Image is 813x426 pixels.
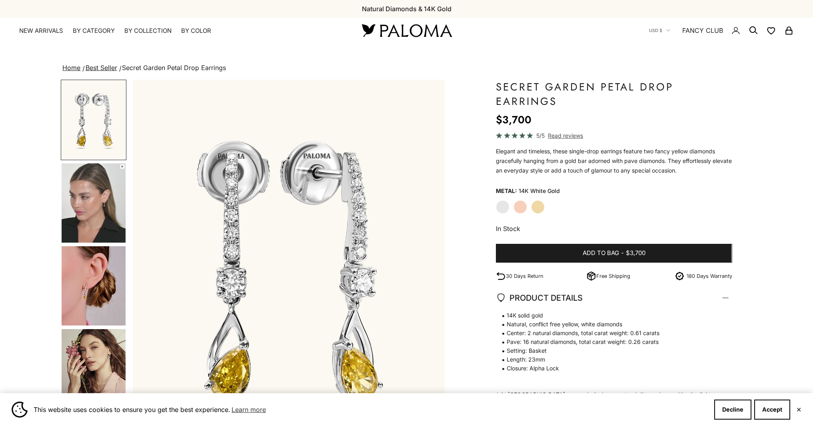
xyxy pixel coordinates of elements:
p: In Stock [496,223,732,234]
button: Accept [754,400,790,420]
button: Go to item 4 [61,163,126,243]
span: Length: 23mm [496,355,724,364]
p: 180 Days Warranty [687,272,732,280]
summary: By Category [73,27,115,35]
p: Elegant and timeless, these single-drop earrings feature two fancy yellow diamonds gracefully han... [496,147,732,175]
h1: Secret Garden Petal Drop Earrings [496,80,732,109]
variant-option-value: 14K White Gold [519,185,560,197]
p: 30 Days Return [506,272,543,280]
p: * At [GEOGRAPHIC_DATA], we exclusively use natural diamonds, resulting in slight variations in si... [496,311,724,408]
span: Closure: Alpha Lock [496,364,724,373]
span: Center: 2 natural diamonds, total carat weight: 0.61 carats [496,329,724,338]
button: Go to item 5 [61,245,126,326]
a: Home [62,64,80,72]
summary: By Collection [124,27,172,35]
p: Natural Diamonds & 14K Gold [362,4,451,14]
summary: PRODUCT DETAILS [496,283,732,313]
summary: By Color [181,27,211,35]
button: Add to bag-$3,700 [496,244,732,263]
img: Cookie banner [12,402,28,418]
nav: Primary navigation [19,27,343,35]
button: Decline [714,400,751,420]
sale-price: $3,700 [496,112,531,128]
span: $3,700 [626,248,645,258]
span: Pave: 16 natural diamonds, total carat weight: 0.26 carats [496,338,724,346]
span: This website uses cookies to ensure you get the best experience. [34,404,708,416]
span: USD $ [649,27,662,34]
span: Natural, conflict free yellow, white diamonds [496,320,724,329]
span: Setting: Basket [496,346,724,355]
a: NEW ARRIVALS [19,27,63,35]
nav: breadcrumbs [61,62,752,74]
legend: Metal: [496,185,517,197]
p: Free Shipping [596,272,630,280]
img: #WhiteGold [62,80,126,159]
button: USD $ [649,27,670,34]
button: Close [796,407,801,412]
span: Add to bag [583,248,619,258]
nav: Secondary navigation [649,18,794,43]
img: #YellowGold #RoseGold #WhiteGold [62,163,126,243]
button: Go to item 1 [61,80,126,160]
img: #YellowGold #RoseGold #WhiteGold [62,246,126,326]
span: 14K solid gold [496,311,724,320]
a: Best Seller [86,64,117,72]
span: Read reviews [548,131,583,140]
button: Go to item 6 [61,328,126,409]
span: PRODUCT DETAILS [496,291,583,305]
span: 5/5 [536,131,545,140]
a: FANCY CLUB [682,25,723,36]
a: 5/5 Read reviews [496,131,732,140]
a: Learn more [230,404,267,416]
span: Secret Garden Petal Drop Earrings [122,64,226,72]
img: #YellowGold #RoseGold #WhiteGold [62,329,126,408]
